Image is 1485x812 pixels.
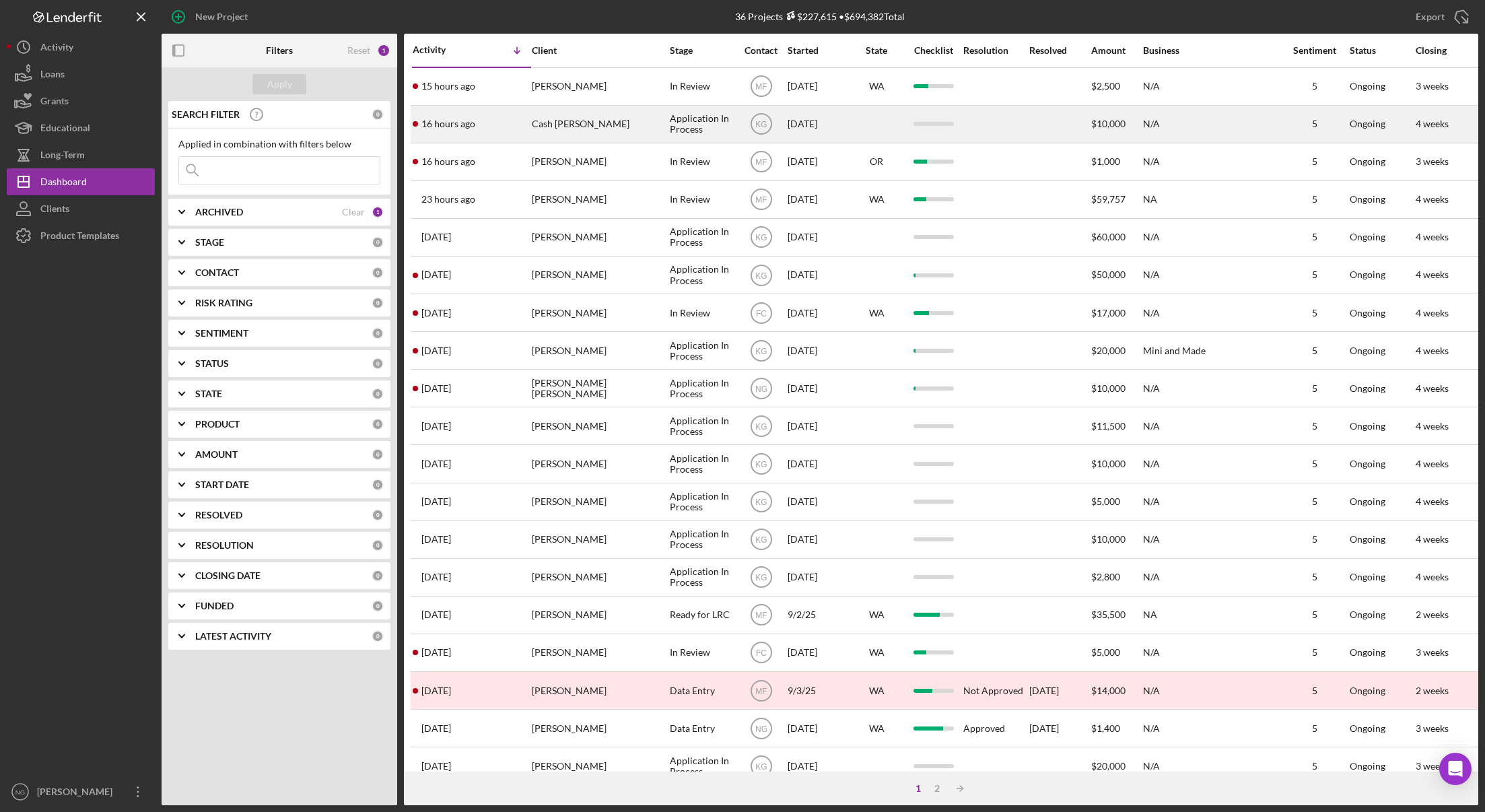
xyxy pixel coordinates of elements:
[195,449,238,460] b: AMOUNT
[755,421,767,431] text: KG
[1091,193,1126,205] span: $59,757
[1143,522,1278,557] div: N/A
[1091,571,1120,582] span: $2,800
[372,539,384,551] div: 0
[788,333,848,368] div: [DATE]
[532,408,666,444] div: [PERSON_NAME]
[195,237,224,248] b: STAGE
[670,257,734,293] div: Application In Process
[372,327,384,339] div: 0
[1091,609,1126,620] span: $35,500
[1416,722,1449,734] time: 3 weeks
[421,383,451,394] time: 2025-09-13 06:22
[372,479,384,491] div: 0
[1143,106,1278,142] div: N/A
[1416,231,1449,242] time: 4 weeks
[1091,496,1120,507] span: $5,000
[1281,232,1348,242] div: 5
[1281,647,1348,658] div: 5
[532,295,666,331] div: [PERSON_NAME]
[1416,345,1449,356] time: 4 weeks
[372,600,384,612] div: 0
[1281,459,1348,469] div: 5
[755,384,767,393] text: NG
[670,144,734,180] div: In Review
[195,3,248,30] div: New Project
[670,370,734,406] div: Application In Process
[178,139,380,149] div: Applied in combination with filters below
[1350,119,1385,129] div: Ongoing
[372,108,384,121] div: 0
[267,74,292,94] div: Apply
[1350,269,1385,280] div: Ongoing
[421,609,451,620] time: 2025-09-11 04:11
[7,114,155,141] button: Educational
[532,106,666,142] div: Cash [PERSON_NAME]
[1350,156,1385,167] div: Ongoing
[532,673,666,708] div: [PERSON_NAME]
[40,88,69,118] div: Grants
[1091,533,1126,545] span: $10,000
[7,34,155,61] button: Activity
[532,635,666,671] div: [PERSON_NAME]
[736,45,786,56] div: Contact
[1281,308,1348,318] div: 5
[1350,761,1385,772] div: Ongoing
[195,419,240,430] b: PRODUCT
[532,560,666,595] div: [PERSON_NAME]
[421,308,451,318] time: 2025-09-15 01:23
[1439,753,1472,785] div: Open Intercom Messenger
[1416,269,1449,280] time: 4 weeks
[1281,761,1348,772] div: 5
[7,222,155,249] button: Product Templates
[1416,3,1445,30] div: Export
[756,648,767,658] text: FC
[532,219,666,255] div: [PERSON_NAME]
[40,141,85,172] div: Long-Term
[788,522,848,557] div: [DATE]
[1350,383,1385,394] div: Ongoing
[532,45,666,56] div: Client
[1416,420,1449,432] time: 4 weeks
[342,207,365,217] div: Clear
[1091,231,1126,242] span: $60,000
[788,635,848,671] div: [DATE]
[1281,269,1348,280] div: 5
[1143,295,1278,331] div: N/A
[928,783,946,794] div: 2
[1350,421,1385,432] div: Ongoing
[1416,571,1449,582] time: 4 weeks
[788,182,848,217] div: [DATE]
[1143,69,1278,104] div: N/A
[788,69,848,104] div: [DATE]
[670,522,734,557] div: Application In Process
[1143,144,1278,180] div: N/A
[755,195,767,205] text: MF
[788,673,848,708] div: 9/3/25
[372,509,384,521] div: 0
[1281,685,1348,696] div: 5
[1281,194,1348,205] div: 5
[788,295,848,331] div: [DATE]
[670,446,734,481] div: Application In Process
[413,44,472,55] div: Activity
[1091,118,1126,129] span: $10,000
[1143,333,1278,368] div: Mini and Made
[372,297,384,309] div: 0
[1091,420,1126,432] span: $11,500
[372,570,384,582] div: 0
[532,182,666,217] div: [PERSON_NAME]
[1091,382,1126,394] span: $10,000
[1281,156,1348,167] div: 5
[783,11,837,22] div: $227,615
[963,45,1028,56] div: Resolution
[755,724,767,733] text: NG
[421,647,451,658] time: 2025-09-10 01:35
[755,686,767,696] text: MF
[421,345,451,356] time: 2025-09-14 05:15
[788,484,848,520] div: [DATE]
[1143,446,1278,481] div: N/A
[1350,194,1385,205] div: Ongoing
[755,158,767,167] text: MF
